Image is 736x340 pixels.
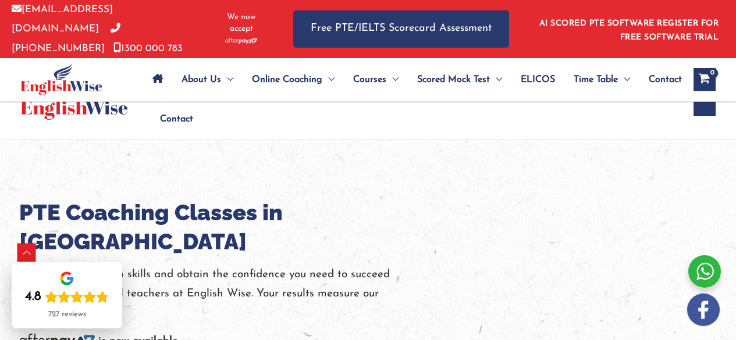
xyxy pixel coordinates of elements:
[243,59,344,100] a: Online CoachingMenu Toggle
[19,265,426,323] p: Improve your English skills and obtain the confidence you need to succeed with the professional t...
[532,10,724,48] aside: Header Widget 1
[408,59,511,100] a: Scored Mock TestMenu Toggle
[225,38,257,44] img: Afterpay-Logo
[252,59,322,100] span: Online Coaching
[694,68,716,91] a: View Shopping Cart, empty
[649,59,682,100] span: Contact
[19,198,426,256] h1: PTE Coaching Classes in [GEOGRAPHIC_DATA]
[151,99,193,139] a: Contact
[221,59,233,100] span: Menu Toggle
[353,59,386,100] span: Courses
[182,59,221,100] span: About Us
[511,59,564,100] a: ELICOS
[618,59,630,100] span: Menu Toggle
[687,294,720,326] img: white-facebook.png
[25,289,109,305] div: Rating: 4.8 out of 5
[490,59,502,100] span: Menu Toggle
[564,59,639,100] a: Time TableMenu Toggle
[20,63,102,95] img: cropped-ew-logo
[25,289,41,305] div: 4.8
[386,59,399,100] span: Menu Toggle
[574,59,618,100] span: Time Table
[113,44,183,53] a: 1300 000 783
[639,59,682,100] a: Contact
[539,19,719,42] a: AI SCORED PTE SOFTWARE REGISTER FOR FREE SOFTWARE TRIAL
[218,12,264,35] span: We now accept
[160,99,193,139] span: Contact
[143,59,682,100] nav: Site Navigation: Main Menu
[293,10,509,47] a: Free PTE/IELTS Scorecard Assessment
[172,59,243,100] a: About UsMenu Toggle
[12,5,113,34] a: [EMAIL_ADDRESS][DOMAIN_NAME]
[12,24,120,53] a: [PHONE_NUMBER]
[322,59,335,100] span: Menu Toggle
[48,310,86,319] div: 727 reviews
[344,59,408,100] a: CoursesMenu Toggle
[417,59,490,100] span: Scored Mock Test
[521,59,555,100] span: ELICOS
